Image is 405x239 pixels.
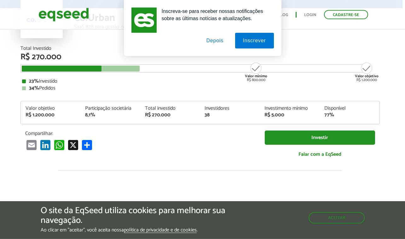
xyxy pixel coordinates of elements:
div: R$ 270.000 [20,53,380,61]
div: Valor objetivo [26,106,76,111]
div: R$ 270.000 [145,113,195,118]
a: Compartilhar [81,140,93,150]
button: Aceitar [309,212,365,224]
strong: Valor mínimo [245,73,267,79]
div: Participação societária [85,106,136,111]
div: Investimento mínimo [264,106,315,111]
button: Inscrever [235,33,274,49]
strong: Valor objetivo [355,73,379,79]
div: Investidores [205,106,255,111]
strong: 34% [29,84,39,92]
div: R$ 5.000 [264,113,315,118]
div: Inscreva-se para receber nossas notificações sobre as últimas notícias e atualizações. [157,8,274,22]
div: Disponível [324,106,375,111]
a: WhatsApp [53,140,66,150]
a: Falar com a EqSeed [265,148,375,161]
img: notification icon [131,8,157,33]
div: R$ 1.200.000 [355,62,379,82]
div: R$ 800.000 [244,62,268,82]
div: R$ 1.200.000 [26,113,76,118]
div: 38 [205,113,255,118]
a: X [67,140,79,150]
a: Email [25,140,38,150]
a: LinkedIn [39,140,52,150]
button: Depois [198,33,231,49]
a: política de privacidade e de cookies [124,228,197,233]
strong: 23% [29,77,39,85]
p: Compartilhar: [25,131,255,137]
a: Investir [265,131,375,145]
div: 8,1% [85,113,136,118]
p: Ao clicar em "aceitar", você aceita nossa . [41,227,235,233]
div: Total investido [145,106,195,111]
div: Pedidos [22,86,378,91]
div: 77% [324,113,375,118]
h5: O site da EqSeed utiliza cookies para melhorar sua navegação. [41,206,235,225]
div: Investido [22,79,378,84]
